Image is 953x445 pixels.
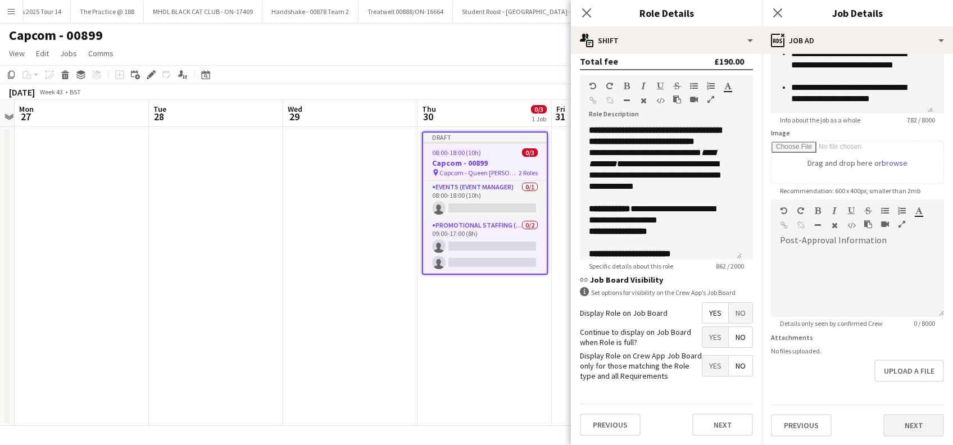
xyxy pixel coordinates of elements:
[153,104,166,114] span: Tue
[286,110,302,123] span: 29
[519,169,538,177] span: 2 Roles
[71,1,144,22] button: The Practice @ 188
[580,262,682,270] span: Specific details about this role
[702,327,728,347] span: Yes
[762,6,953,20] h3: Job Details
[915,206,923,215] button: Text Color
[556,104,565,114] span: Fri
[84,46,118,61] a: Comms
[771,333,813,342] label: Attachments
[70,88,81,96] div: BST
[9,27,103,44] h1: Capcom - 00899
[898,220,906,229] button: Fullscreen
[420,110,436,123] span: 30
[771,116,869,124] span: Info about the job as a whole
[905,319,944,328] span: 0 / 8000
[262,1,358,22] button: Handshake - 00878 Team 2
[453,1,610,22] button: Student Roost - [GEOGRAPHIC_DATA] - On-16926
[37,88,65,96] span: Week 43
[831,221,838,230] button: Clear Formatting
[531,105,547,113] span: 0/3
[881,220,889,229] button: Insert video
[423,181,547,219] app-card-role: Events (Event Manager)0/108:00-18:00 (10h)
[771,187,929,195] span: Recommendation: 600 x 400px, smaller than 2mb
[729,327,752,347] span: No
[144,1,262,22] button: MHDL BLACK CAT CLUB - ON-17409
[771,414,832,437] button: Previous
[36,48,49,58] span: Edit
[422,104,436,114] span: Thu
[898,206,906,215] button: Ordered List
[571,6,762,20] h3: Role Details
[623,81,630,90] button: Bold
[874,360,944,382] button: Upload a file
[702,303,728,323] span: Yes
[60,48,77,58] span: Jobs
[9,48,25,58] span: View
[724,81,732,90] button: Text Color
[729,356,752,376] span: No
[589,81,597,90] button: Undo
[532,115,546,123] div: 1 Job
[439,169,519,177] span: Capcom - Queen [PERSON_NAME]
[847,221,855,230] button: HTML Code
[432,148,481,157] span: 08:00-18:00 (10h)
[580,287,753,298] div: Set options for visibility on the Crew App’s Job Board
[580,327,702,347] label: Continue to display on Job Board when Role is full?
[522,148,538,157] span: 0/3
[623,96,630,105] button: Horizontal Line
[771,347,944,355] div: No files uploaded.
[780,206,788,215] button: Undo
[88,48,114,58] span: Comms
[571,27,762,54] div: Shift
[714,56,744,67] div: £190.00
[707,95,715,104] button: Fullscreen
[656,81,664,90] button: Underline
[831,206,838,215] button: Italic
[31,46,53,61] a: Edit
[555,110,565,123] span: 31
[358,1,453,22] button: Treatwell 00888/ON-16664
[606,81,614,90] button: Redo
[423,158,547,168] h3: Capcom - 00899
[864,220,872,229] button: Paste as plain text
[580,351,702,382] label: Display Role on Crew App Job Board only for those matching the Role type and all Requirements
[762,27,953,54] div: Job Ad
[771,319,892,328] span: Details only seen by confirmed Crew
[883,414,944,437] button: Next
[152,110,166,123] span: 28
[864,206,872,215] button: Strikethrough
[423,219,547,274] app-card-role: Promotional Staffing (Brand Ambassadors)0/209:00-17:00 (8h)
[692,414,753,436] button: Next
[729,303,752,323] span: No
[673,95,681,104] button: Paste as plain text
[56,46,81,61] a: Jobs
[690,81,698,90] button: Unordered List
[881,206,889,215] button: Unordered List
[422,131,548,275] app-job-card: Draft08:00-18:00 (10h)0/3Capcom - 00899 Capcom - Queen [PERSON_NAME]2 RolesEvents (Event Manager)...
[4,46,29,61] a: View
[580,414,641,436] button: Previous
[656,96,664,105] button: HTML Code
[580,308,668,318] label: Display Role on Job Board
[673,81,681,90] button: Strikethrough
[847,206,855,215] button: Underline
[639,96,647,105] button: Clear Formatting
[797,206,805,215] button: Redo
[702,356,728,376] span: Yes
[9,87,35,98] div: [DATE]
[690,95,698,104] button: Insert video
[580,275,753,285] h3: Job Board Visibility
[17,110,34,123] span: 27
[639,81,647,90] button: Italic
[19,104,34,114] span: Mon
[707,81,715,90] button: Ordered List
[814,221,822,230] button: Horizontal Line
[707,262,753,270] span: 862 / 2000
[580,56,618,67] div: Total fee
[898,116,944,124] span: 782 / 8000
[814,206,822,215] button: Bold
[423,133,547,142] div: Draft
[288,104,302,114] span: Wed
